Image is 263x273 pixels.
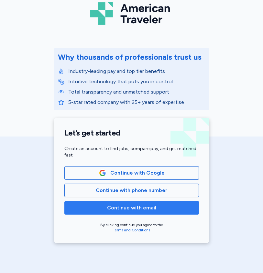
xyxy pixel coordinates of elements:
img: Google Logo [99,169,106,177]
span: Continue with Google [110,169,165,177]
div: By clicking continue you agree to the [64,222,199,233]
button: Continue with phone number [64,184,199,197]
div: Why thousands of professionals trust us [58,52,202,62]
span: Continue with phone number [96,187,167,194]
button: Google LogoContinue with Google [64,166,199,180]
a: Terms and Conditions [113,228,150,232]
h1: Let’s get started [64,128,199,138]
span: Continue with email [107,204,156,212]
p: 5-star rated company with 25+ years of expertise [68,98,205,106]
button: Continue with email [64,201,199,215]
div: Create an account to find jobs, compare pay, and get matched fast [64,146,199,158]
p: Intuitive technology that puts you in control [68,78,205,86]
p: Total transparency and unmatched support [68,88,205,96]
p: Industry-leading pay and top tier benefits [68,67,205,75]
